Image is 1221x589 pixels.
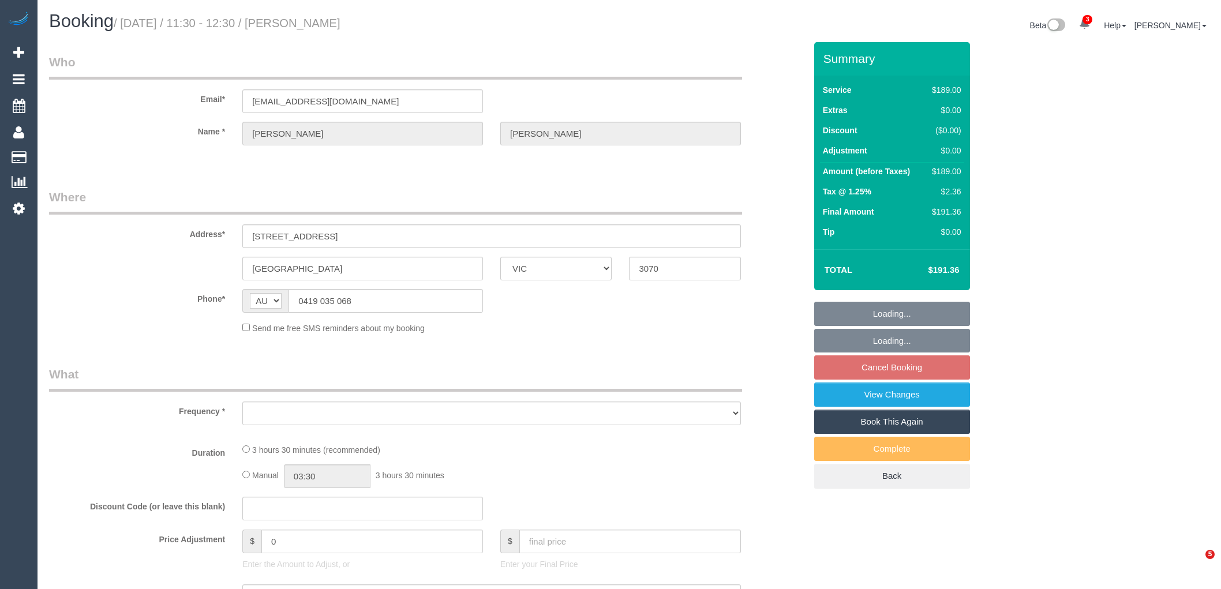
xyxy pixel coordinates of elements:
[49,366,742,392] legend: What
[927,125,961,136] div: ($0.00)
[823,166,910,177] label: Amount (before Taxes)
[1073,12,1096,37] a: 3
[252,324,425,333] span: Send me free SMS reminders about my booking
[814,410,970,434] a: Book This Again
[376,471,444,480] span: 3 hours 30 minutes
[500,122,741,145] input: Last Name*
[242,89,483,113] input: Email*
[927,104,961,116] div: $0.00
[927,166,961,177] div: $189.00
[519,530,741,553] input: final price
[242,558,483,570] p: Enter the Amount to Adjust, or
[927,186,961,197] div: $2.36
[927,206,961,217] div: $191.36
[1030,21,1066,30] a: Beta
[289,289,483,313] input: Phone*
[40,402,234,417] label: Frequency *
[114,17,340,29] small: / [DATE] / 11:30 - 12:30 / [PERSON_NAME]
[823,52,964,65] h3: Summary
[49,189,742,215] legend: Where
[40,224,234,240] label: Address*
[823,226,835,238] label: Tip
[823,125,857,136] label: Discount
[40,443,234,459] label: Duration
[823,104,848,116] label: Extras
[927,84,961,96] div: $189.00
[823,186,871,197] label: Tax @ 1.25%
[825,265,853,275] strong: Total
[252,445,380,455] span: 3 hours 30 minutes (recommended)
[814,464,970,488] a: Back
[40,530,234,545] label: Price Adjustment
[40,497,234,512] label: Discount Code (or leave this blank)
[629,257,740,280] input: Post Code*
[7,12,30,28] img: Automaid Logo
[893,265,959,275] h4: $191.36
[1046,18,1065,33] img: New interface
[500,530,519,553] span: $
[1134,21,1207,30] a: [PERSON_NAME]
[1205,550,1215,559] span: 5
[242,122,483,145] input: First Name*
[823,206,874,217] label: Final Amount
[927,226,961,238] div: $0.00
[927,145,961,156] div: $0.00
[40,89,234,105] label: Email*
[823,145,867,156] label: Adjustment
[40,289,234,305] label: Phone*
[40,122,234,137] label: Name *
[1182,550,1209,577] iframe: Intercom live chat
[500,558,741,570] p: Enter your Final Price
[823,84,852,96] label: Service
[1083,15,1092,24] span: 3
[252,471,279,480] span: Manual
[242,257,483,280] input: Suburb*
[242,530,261,553] span: $
[1104,21,1126,30] a: Help
[49,54,742,80] legend: Who
[49,11,114,31] span: Booking
[814,382,970,407] a: View Changes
